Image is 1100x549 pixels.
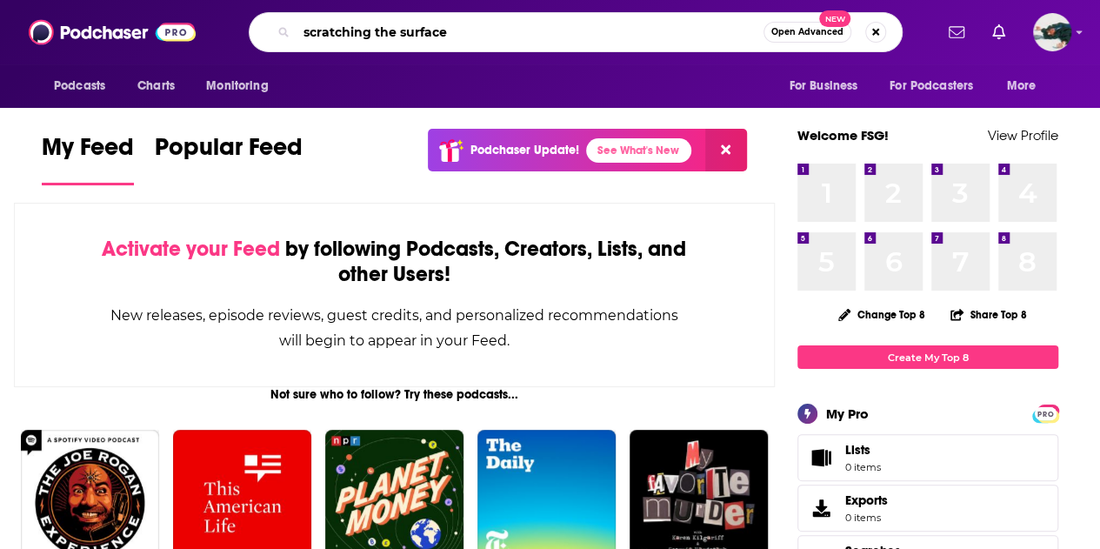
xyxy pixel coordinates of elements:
[194,70,290,103] button: open menu
[985,17,1012,47] a: Show notifications dropdown
[988,127,1058,144] a: View Profile
[890,74,973,98] span: For Podcasters
[155,132,303,172] span: Popular Feed
[297,18,763,46] input: Search podcasts, credits, & more...
[845,492,888,508] span: Exports
[826,405,869,422] div: My Pro
[950,298,1028,331] button: Share Top 8
[845,442,870,458] span: Lists
[803,445,838,470] span: Lists
[249,12,903,52] div: Search podcasts, credits, & more...
[206,74,268,98] span: Monitoring
[14,387,775,402] div: Not sure who to follow? Try these podcasts...
[54,74,105,98] span: Podcasts
[1033,13,1071,51] span: Logged in as fsg.publicity
[1033,13,1071,51] button: Show profile menu
[42,132,134,185] a: My Feed
[42,70,128,103] button: open menu
[102,303,687,353] div: New releases, episode reviews, guest credits, and personalized recommendations will begin to appe...
[1035,407,1056,420] span: PRO
[102,236,280,262] span: Activate your Feed
[102,237,687,287] div: by following Podcasts, Creators, Lists, and other Users!
[845,461,881,473] span: 0 items
[995,70,1058,103] button: open menu
[789,74,857,98] span: For Business
[29,16,196,49] img: Podchaser - Follow, Share and Rate Podcasts
[845,442,881,458] span: Lists
[42,132,134,172] span: My Feed
[797,485,1058,532] a: Exports
[878,70,998,103] button: open menu
[828,304,936,325] button: Change Top 8
[777,70,879,103] button: open menu
[797,345,1058,369] a: Create My Top 8
[1035,406,1056,419] a: PRO
[470,143,579,157] p: Podchaser Update!
[797,127,889,144] a: Welcome FSG!
[126,70,185,103] a: Charts
[942,17,971,47] a: Show notifications dropdown
[819,10,850,27] span: New
[137,74,175,98] span: Charts
[1033,13,1071,51] img: User Profile
[803,496,838,520] span: Exports
[586,138,691,163] a: See What's New
[155,132,303,185] a: Popular Feed
[771,28,843,37] span: Open Advanced
[1007,74,1037,98] span: More
[763,22,851,43] button: Open AdvancedNew
[845,512,888,524] span: 0 items
[797,434,1058,481] a: Lists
